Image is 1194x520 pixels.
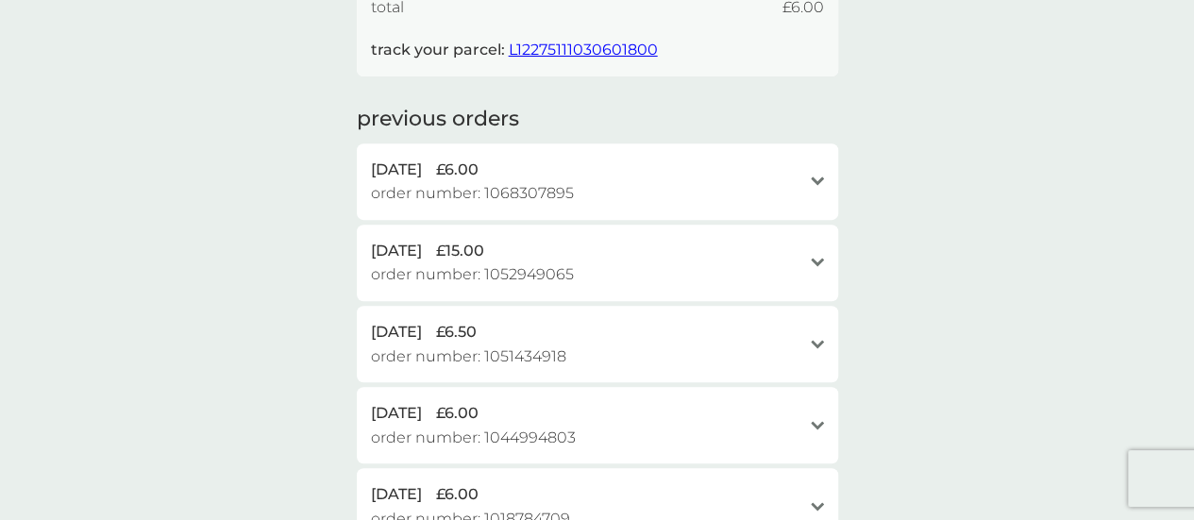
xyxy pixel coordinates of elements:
span: order number: 1068307895 [371,181,574,206]
span: [DATE] [371,158,422,182]
span: [DATE] [371,401,422,426]
span: order number: 1044994803 [371,426,576,450]
span: £6.00 [436,401,479,426]
span: £15.00 [436,239,484,263]
span: £6.00 [436,482,479,507]
span: [DATE] [371,239,422,263]
span: order number: 1051434918 [371,344,566,369]
span: order number: 1052949065 [371,262,574,287]
span: [DATE] [371,320,422,344]
span: [DATE] [371,482,422,507]
p: track your parcel: [371,38,658,62]
a: L12275111030601800 [509,41,658,59]
span: £6.00 [436,158,479,182]
h2: previous orders [357,105,519,134]
span: £6.50 [436,320,477,344]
